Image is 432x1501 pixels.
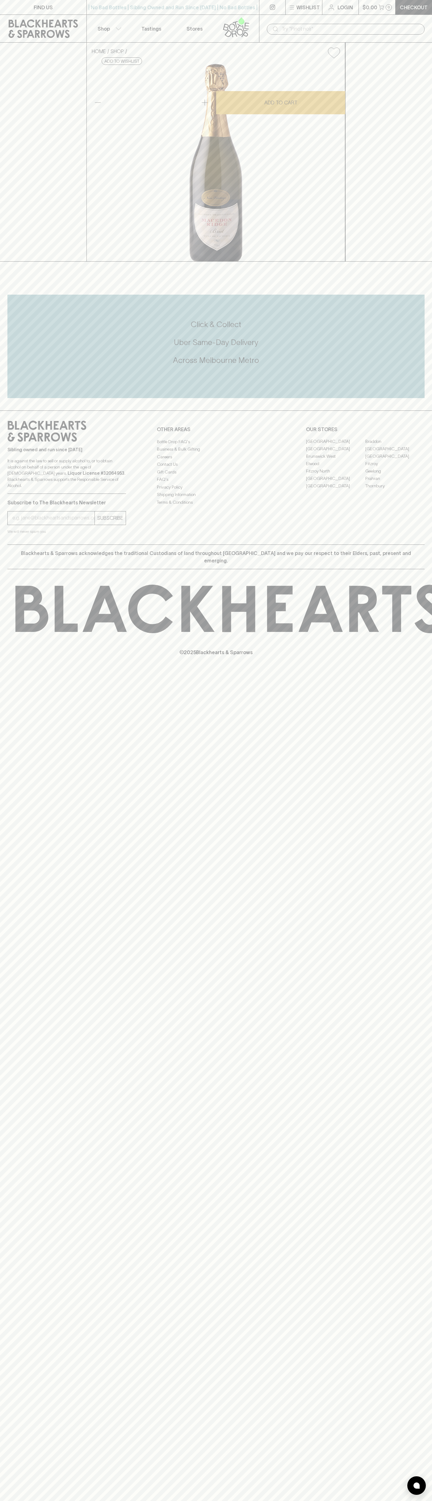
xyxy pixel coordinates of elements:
[7,528,126,535] p: We will never spam you
[306,426,425,433] p: OUR STORES
[306,460,365,468] a: Elwood
[365,460,425,468] a: Fitzroy
[388,6,390,9] p: 0
[7,499,126,506] p: Subscribe to The Blackhearts Newsletter
[157,476,275,483] a: FAQ's
[157,468,275,476] a: Gift Cards
[87,15,130,42] button: Shop
[282,24,420,34] input: Try "Pinot noir"
[365,468,425,475] a: Geelong
[157,498,275,506] a: Terms & Conditions
[7,295,425,398] div: Call to action block
[306,468,365,475] a: Fitzroy North
[7,355,425,365] h5: Across Melbourne Metro
[68,471,124,476] strong: Liquor License #32064953
[400,4,428,11] p: Checkout
[306,453,365,460] a: Brunswick West
[365,453,425,460] a: [GEOGRAPHIC_DATA]
[306,438,365,445] a: [GEOGRAPHIC_DATA]
[157,453,275,460] a: Careers
[365,482,425,490] a: Thornbury
[130,15,173,42] a: Tastings
[98,25,110,32] p: Shop
[7,319,425,330] h5: Click & Collect
[306,445,365,453] a: [GEOGRAPHIC_DATA]
[102,57,142,65] button: Add to wishlist
[12,549,420,564] p: Blackhearts & Sparrows acknowledges the traditional Custodians of land throughout [GEOGRAPHIC_DAT...
[325,45,342,61] button: Add to wishlist
[157,491,275,498] a: Shipping Information
[365,438,425,445] a: Braddon
[157,483,275,491] a: Privacy Policy
[111,48,124,54] a: SHOP
[306,475,365,482] a: [GEOGRAPHIC_DATA]
[306,482,365,490] a: [GEOGRAPHIC_DATA]
[157,461,275,468] a: Contact Us
[338,4,353,11] p: Login
[413,1482,420,1489] img: bubble-icon
[95,511,126,525] button: SUBSCRIBE
[365,475,425,482] a: Prahran
[264,99,297,106] p: ADD TO CART
[12,513,94,523] input: e.g. jane@blackheartsandsparrows.com.au
[97,514,123,522] p: SUBSCRIBE
[365,445,425,453] a: [GEOGRAPHIC_DATA]
[157,446,275,453] a: Business & Bulk Gifting
[7,458,126,489] p: It is against the law to sell or supply alcohol to, or to obtain alcohol on behalf of a person un...
[7,447,126,453] p: Sibling owned and run since [DATE]
[157,426,275,433] p: OTHER AREAS
[141,25,161,32] p: Tastings
[216,91,345,114] button: ADD TO CART
[296,4,320,11] p: Wishlist
[34,4,53,11] p: FIND US
[92,48,106,54] a: HOME
[187,25,203,32] p: Stores
[87,63,345,261] img: 30878.png
[363,4,377,11] p: $0.00
[157,438,275,445] a: Bottle Drop FAQ's
[7,337,425,347] h5: Uber Same-Day Delivery
[173,15,216,42] a: Stores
